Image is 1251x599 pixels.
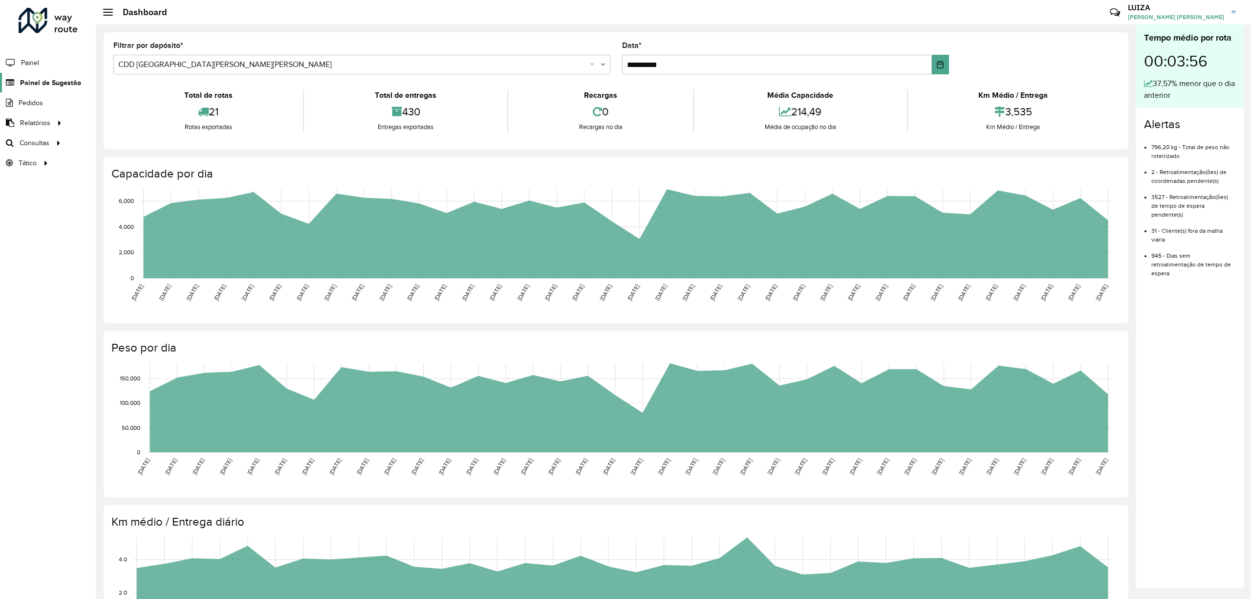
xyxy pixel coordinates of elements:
[130,275,134,281] text: 0
[130,283,144,302] text: [DATE]
[1067,457,1081,476] text: [DATE]
[794,457,808,476] text: [DATE]
[136,457,151,476] text: [DATE]
[306,101,504,122] div: 430
[120,400,140,406] text: 100,000
[574,457,588,476] text: [DATE]
[158,283,172,302] text: [DATE]
[213,283,227,302] text: [DATE]
[1067,283,1081,302] text: [DATE]
[1151,135,1236,160] li: 796,20 kg - Total de peso não roteirizado
[164,457,178,476] text: [DATE]
[113,7,167,18] h2: Dashboard
[350,283,365,302] text: [DATE]
[930,457,945,476] text: [DATE]
[957,283,971,302] text: [DATE]
[1144,31,1236,44] div: Tempo médio por rota
[1151,185,1236,219] li: 3527 - Retroalimentação(ões) de tempo de espera pendente(s)
[111,515,1119,529] h4: Km médio / Entrega diário
[766,457,780,476] text: [DATE]
[111,341,1119,355] h4: Peso por dia
[902,283,916,302] text: [DATE]
[696,122,904,132] div: Média de ocupação no dia
[590,59,598,70] span: Clear all
[185,283,199,302] text: [DATE]
[657,457,671,476] text: [DATE]
[328,457,342,476] text: [DATE]
[119,249,134,256] text: 2,000
[295,283,309,302] text: [DATE]
[846,283,861,302] text: [DATE]
[511,89,690,101] div: Recargas
[191,457,205,476] text: [DATE]
[461,283,475,302] text: [DATE]
[1104,2,1125,23] a: Contato Rápido
[958,457,972,476] text: [DATE]
[20,118,50,128] span: Relatórios
[120,375,140,381] text: 150,000
[273,457,287,476] text: [DATE]
[19,98,43,108] span: Pedidos
[119,590,127,596] text: 2.0
[684,457,698,476] text: [DATE]
[355,457,369,476] text: [DATE]
[602,457,616,476] text: [DATE]
[819,283,833,302] text: [DATE]
[736,283,751,302] text: [DATE]
[492,457,506,476] text: [DATE]
[20,138,49,148] span: Consultas
[876,457,890,476] text: [DATE]
[709,283,723,302] text: [DATE]
[1151,219,1236,244] li: 31 - Cliente(s) fora da malha viária
[111,167,1119,181] h4: Capacidade por dia
[119,556,127,562] text: 4.0
[903,457,917,476] text: [DATE]
[20,78,81,88] span: Painel de Sugestão
[1013,457,1027,476] text: [DATE]
[629,457,643,476] text: [DATE]
[19,158,37,168] span: Tático
[113,40,183,51] label: Filtrar por depósito
[306,89,504,101] div: Total de entregas
[547,457,561,476] text: [DATE]
[516,283,530,302] text: [DATE]
[910,101,1116,122] div: 3,535
[681,283,695,302] text: [DATE]
[626,283,640,302] text: [DATE]
[571,283,585,302] text: [DATE]
[739,457,753,476] text: [DATE]
[119,198,134,204] text: 6,000
[268,283,282,302] text: [DATE]
[511,122,690,132] div: Recargas no dia
[1144,44,1236,78] div: 00:03:56
[910,89,1116,101] div: Km Médio / Entrega
[119,223,134,230] text: 4,000
[848,457,863,476] text: [DATE]
[792,283,806,302] text: [DATE]
[116,89,301,101] div: Total de rotas
[984,283,998,302] text: [DATE]
[821,457,835,476] text: [DATE]
[433,283,447,302] text: [DATE]
[929,283,943,302] text: [DATE]
[116,122,301,132] div: Rotas exportadas
[511,101,690,122] div: 0
[488,283,502,302] text: [DATE]
[1012,283,1026,302] text: [DATE]
[1040,457,1054,476] text: [DATE]
[378,283,392,302] text: [DATE]
[712,457,726,476] text: [DATE]
[383,457,397,476] text: [DATE]
[543,283,558,302] text: [DATE]
[406,283,420,302] text: [DATE]
[1151,244,1236,278] li: 945 - Dias sem retroalimentação de tempo de espera
[306,122,504,132] div: Entregas exportadas
[654,283,668,302] text: [DATE]
[122,424,140,431] text: 50,000
[1128,3,1224,12] h3: LUIZA
[932,55,949,74] button: Choose Date
[764,283,778,302] text: [DATE]
[410,457,424,476] text: [DATE]
[301,457,315,476] text: [DATE]
[1144,78,1236,101] div: 37,57% menor que o dia anterior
